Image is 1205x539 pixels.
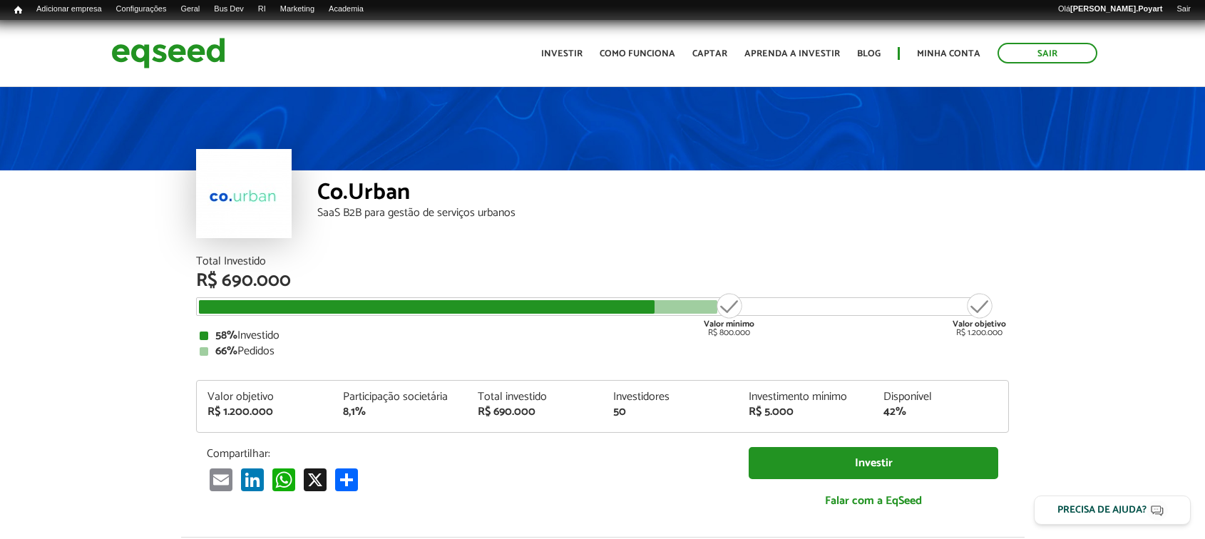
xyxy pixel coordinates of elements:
div: 42% [883,406,998,418]
a: Olá[PERSON_NAME].Poyart [1051,4,1170,15]
div: Investidores [613,391,727,403]
a: Aprenda a investir [744,49,840,58]
div: Disponível [883,391,998,403]
div: Co.Urban [317,181,1009,207]
a: Bus Dev [207,4,251,15]
strong: Valor mínimo [704,317,754,331]
div: R$ 800.000 [702,292,756,337]
strong: [PERSON_NAME].Poyart [1070,4,1162,13]
div: R$ 5.000 [749,406,863,418]
strong: Valor objetivo [953,317,1006,331]
strong: 66% [215,342,237,361]
a: Investir [541,49,583,58]
a: Falar com a EqSeed [749,486,998,515]
div: Participação societária [343,391,457,403]
a: Blog [857,49,881,58]
div: Valor objetivo [207,391,322,403]
a: Geral [173,4,207,15]
a: Início [7,4,29,17]
a: Configurações [109,4,174,15]
a: Investir [749,447,998,479]
div: 8,1% [343,406,457,418]
a: Sair [998,43,1097,63]
a: Compartilhar [332,468,361,491]
span: Início [14,5,22,15]
a: Adicionar empresa [29,4,109,15]
strong: 58% [215,326,237,345]
a: WhatsApp [270,468,298,491]
div: SaaS B2B para gestão de serviços urbanos [317,207,1009,219]
a: Sair [1169,4,1198,15]
a: Marketing [273,4,322,15]
div: R$ 690.000 [478,406,592,418]
div: R$ 690.000 [196,272,1009,290]
a: Academia [322,4,371,15]
a: Captar [692,49,727,58]
a: Minha conta [917,49,980,58]
a: Como funciona [600,49,675,58]
div: Pedidos [200,346,1005,357]
div: 50 [613,406,727,418]
a: LinkedIn [238,468,267,491]
a: RI [251,4,273,15]
div: R$ 1.200.000 [953,292,1006,337]
div: Investimento mínimo [749,391,863,403]
div: Investido [200,330,1005,342]
img: EqSeed [111,34,225,72]
a: X [301,468,329,491]
div: R$ 1.200.000 [207,406,322,418]
a: Email [207,468,235,491]
div: Total investido [478,391,592,403]
div: Total Investido [196,256,1009,267]
p: Compartilhar: [207,447,727,461]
